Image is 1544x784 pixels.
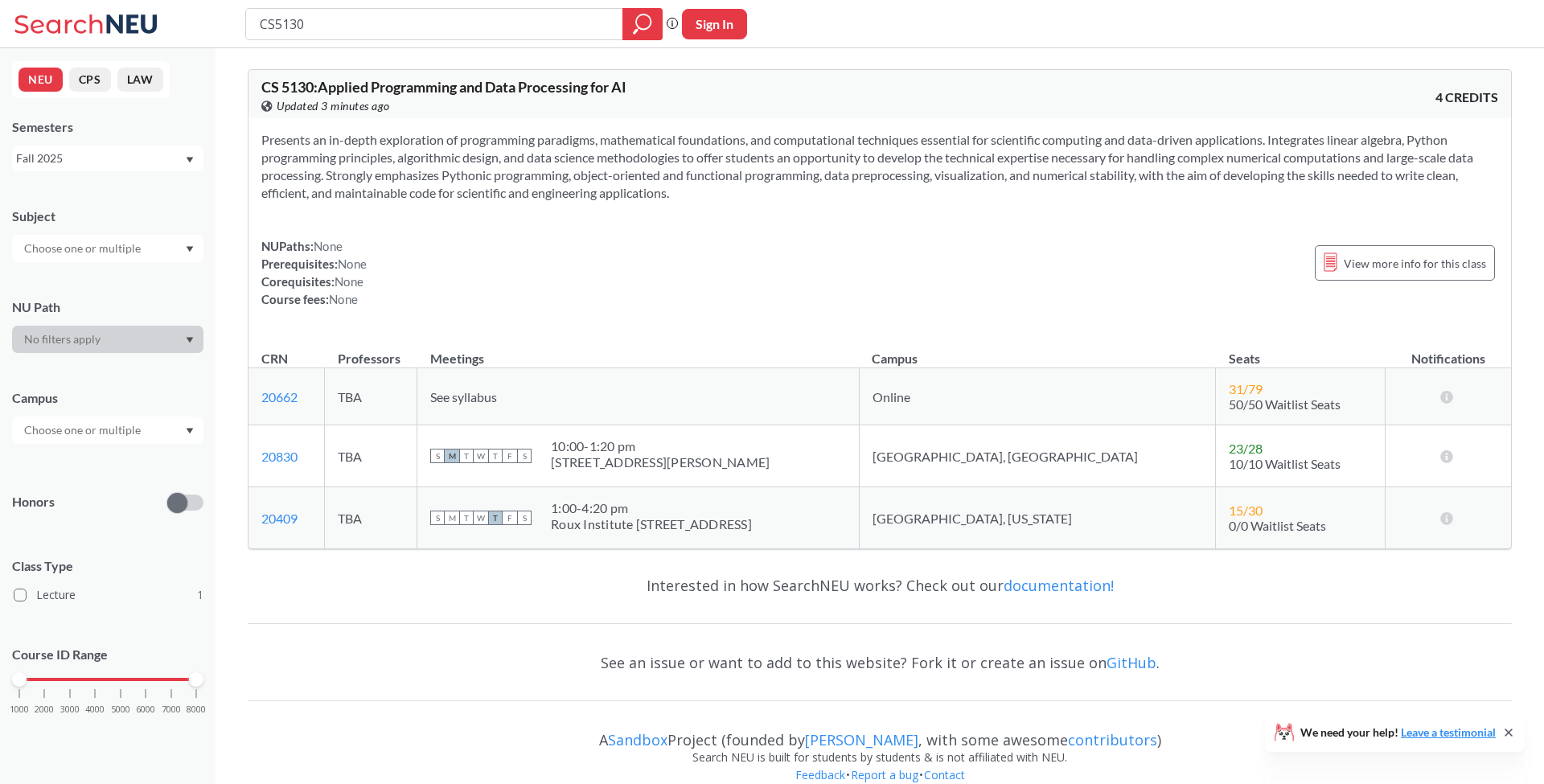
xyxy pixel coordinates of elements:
[12,646,203,664] p: Course ID Range
[117,68,163,92] button: LAW
[248,716,1512,749] div: A Project (founded by , with some awesome )
[35,705,54,714] span: 2000
[445,449,459,463] span: M
[12,235,203,262] div: Dropdown arrow
[474,449,488,463] span: W
[1344,253,1486,273] span: View more info for this class
[517,511,532,525] span: S
[503,511,517,525] span: F
[187,705,206,714] span: 8000
[186,246,194,252] svg: Dropdown arrow
[430,389,497,404] span: See syllabus
[261,511,298,526] a: 20409
[633,13,652,35] svg: magnifying glass
[488,449,503,463] span: T
[12,326,203,353] div: Dropdown arrow
[248,562,1512,609] div: Interested in how SearchNEU works? Check out our
[459,449,474,463] span: T
[551,516,752,532] div: Roux Institute [STREET_ADDRESS]
[18,68,63,92] button: NEU
[258,10,611,38] input: Class, professor, course number, "phrase"
[859,368,1216,425] td: Online
[10,705,29,714] span: 1000
[1229,441,1263,456] span: 23 / 28
[261,350,288,367] div: CRN
[261,389,298,404] a: 20662
[805,730,918,749] a: [PERSON_NAME]
[325,334,417,368] th: Professors
[314,239,343,253] span: None
[850,767,919,782] a: Report a bug
[60,705,80,714] span: 3000
[85,705,105,714] span: 4000
[325,425,417,487] td: TBA
[1435,88,1498,106] span: 4 CREDITS
[503,449,517,463] span: F
[608,730,667,749] a: Sandbox
[261,131,1498,202] section: Presents an in-depth exploration of programming paradigms, mathematical foundations, and computat...
[277,97,390,115] span: Updated 3 minutes ago
[430,511,445,525] span: S
[12,298,203,316] div: NU Path
[1216,334,1385,368] th: Seats
[1229,518,1326,533] span: 0/0 Waitlist Seats
[12,207,203,225] div: Subject
[16,150,184,167] div: Fall 2025
[1229,396,1341,412] span: 50/50 Waitlist Seats
[430,449,445,463] span: S
[69,68,111,92] button: CPS
[459,511,474,525] span: T
[795,767,846,782] a: Feedback
[1229,456,1341,471] span: 10/10 Waitlist Seats
[859,334,1216,368] th: Campus
[12,493,55,511] p: Honors
[622,8,663,40] div: magnifying glass
[1068,730,1157,749] a: contributors
[261,78,626,96] span: CS 5130 : Applied Programming and Data Processing for AI
[12,118,203,136] div: Semesters
[517,449,532,463] span: S
[1300,727,1496,738] span: We need your help!
[325,487,417,549] td: TBA
[186,428,194,434] svg: Dropdown arrow
[16,421,151,440] input: Choose one or multiple
[417,334,860,368] th: Meetings
[551,500,752,516] div: 1:00 - 4:20 pm
[248,749,1512,766] div: Search NEU is built for students by students & is not affiliated with NEU.
[1229,381,1263,396] span: 31 / 79
[923,767,966,782] a: Contact
[329,292,358,306] span: None
[1004,576,1114,595] a: documentation!
[859,425,1216,487] td: [GEOGRAPHIC_DATA], [GEOGRAPHIC_DATA]
[859,487,1216,549] td: [GEOGRAPHIC_DATA], [US_STATE]
[248,639,1512,686] div: See an issue or want to add to this website? Fork it or create an issue on .
[12,389,203,407] div: Campus
[551,438,770,454] div: 10:00 - 1:20 pm
[186,157,194,163] svg: Dropdown arrow
[1229,503,1263,518] span: 15 / 30
[474,511,488,525] span: W
[1107,653,1156,672] a: GitHub
[335,274,363,289] span: None
[445,511,459,525] span: M
[197,586,203,604] span: 1
[16,239,151,258] input: Choose one or multiple
[162,705,181,714] span: 7000
[136,705,155,714] span: 6000
[12,557,203,575] span: Class Type
[14,585,203,605] label: Lecture
[551,454,770,470] div: [STREET_ADDRESS][PERSON_NAME]
[12,146,203,171] div: Fall 2025Dropdown arrow
[488,511,503,525] span: T
[186,337,194,343] svg: Dropdown arrow
[338,257,367,271] span: None
[261,449,298,464] a: 20830
[261,237,367,308] div: NUPaths: Prerequisites: Corequisites: Course fees:
[682,9,747,39] button: Sign In
[12,417,203,444] div: Dropdown arrow
[1401,725,1496,739] a: Leave a testimonial
[325,368,417,425] td: TBA
[111,705,130,714] span: 5000
[1385,334,1511,368] th: Notifications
